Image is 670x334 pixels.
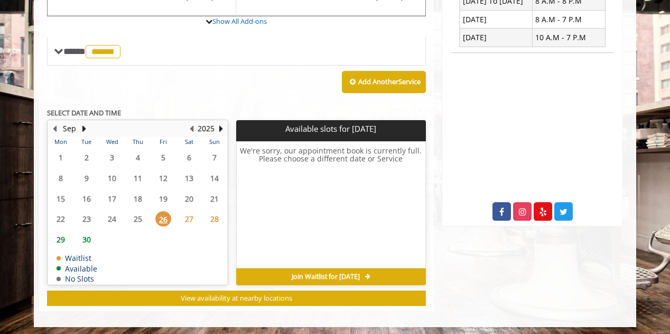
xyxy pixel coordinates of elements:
[532,11,605,29] td: 8 A.M - 7 P.M
[202,209,228,229] td: Select day28
[155,211,171,227] span: 26
[237,147,425,264] h6: We're sorry, our appointment book is currently full. Please choose a different date or Service
[358,77,421,86] b: Add Another Service
[47,108,121,118] b: SELECT DATE AND TIME
[240,124,421,133] p: Available slots for [DATE]
[53,232,69,247] span: 29
[57,275,97,283] td: No Slots
[342,71,426,93] button: Add AnotherService
[63,123,76,134] button: Sep
[198,123,215,134] button: 2025
[460,11,533,29] td: [DATE]
[48,229,73,250] td: Select day29
[80,123,88,134] button: Next Month
[292,273,360,281] span: Join Waitlist for [DATE]
[151,137,176,147] th: Fri
[48,137,73,147] th: Mon
[176,209,201,229] td: Select day27
[99,137,125,147] th: Wed
[202,137,228,147] th: Sun
[207,211,222,227] span: 28
[181,211,197,227] span: 27
[212,16,267,26] a: Show All Add-ons
[79,232,95,247] span: 30
[532,29,605,47] td: 10 A.M - 7 P.M
[181,293,292,303] span: View availability at nearby locations
[57,265,97,273] td: Available
[460,29,533,47] td: [DATE]
[57,254,97,262] td: Waitlist
[125,137,150,147] th: Thu
[47,291,426,306] button: View availability at nearby locations
[50,123,59,134] button: Previous Month
[151,209,176,229] td: Select day26
[73,229,99,250] td: Select day30
[187,123,196,134] button: Previous Year
[176,137,201,147] th: Sat
[73,137,99,147] th: Tue
[217,123,225,134] button: Next Year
